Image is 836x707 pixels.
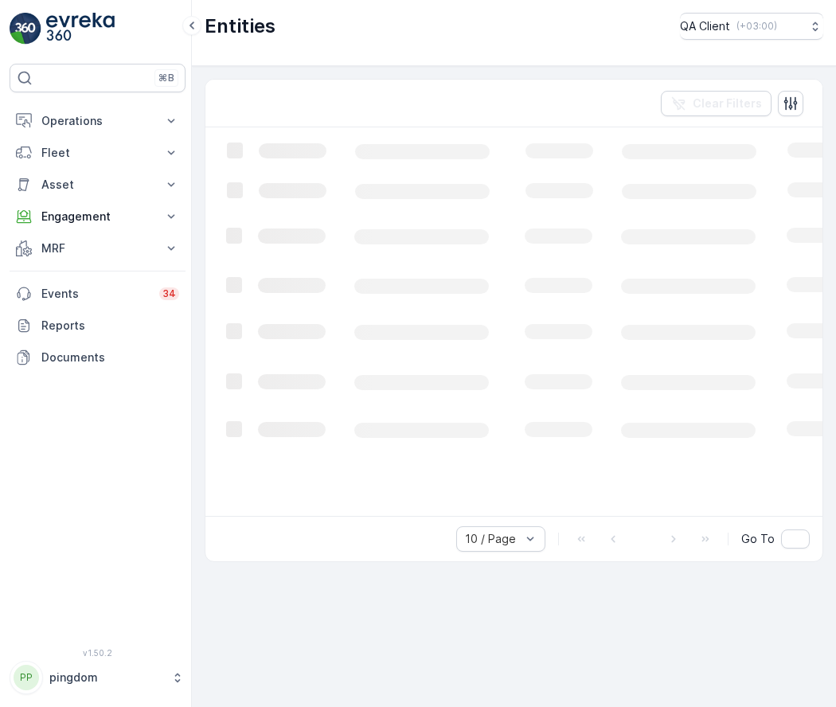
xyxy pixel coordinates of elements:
[205,14,275,39] p: Entities
[10,278,186,310] a: Events34
[10,13,41,45] img: logo
[162,287,176,300] p: 34
[158,72,174,84] p: ⌘B
[10,661,186,694] button: PPpingdom
[736,20,777,33] p: ( +03:00 )
[14,665,39,690] div: PP
[49,670,163,686] p: pingdom
[10,648,186,658] span: v 1.50.2
[693,96,762,111] p: Clear Filters
[10,310,186,342] a: Reports
[10,137,186,169] button: Fleet
[680,18,730,34] p: QA Client
[46,13,115,45] img: logo_light-DOdMpM7g.png
[741,531,775,547] span: Go To
[41,350,179,365] p: Documents
[41,286,150,302] p: Events
[661,91,772,116] button: Clear Filters
[680,13,823,40] button: QA Client(+03:00)
[10,169,186,201] button: Asset
[10,232,186,264] button: MRF
[10,105,186,137] button: Operations
[41,240,154,256] p: MRF
[10,201,186,232] button: Engagement
[10,342,186,373] a: Documents
[41,145,154,161] p: Fleet
[41,318,179,334] p: Reports
[41,177,154,193] p: Asset
[41,209,154,225] p: Engagement
[41,113,154,129] p: Operations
